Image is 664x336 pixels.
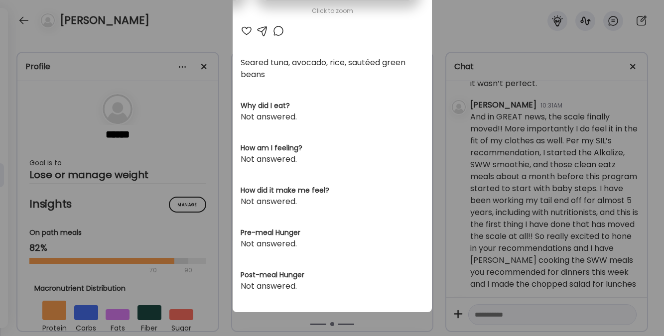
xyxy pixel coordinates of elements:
[241,196,424,208] div: Not answered.
[241,238,424,250] div: Not answered.
[241,143,424,153] h3: How am I feeling?
[241,111,424,123] div: Not answered.
[241,101,424,111] h3: Why did I eat?
[241,57,424,81] div: Seared tuna, avocado, rice, sautéed green beans
[241,227,424,238] h3: Pre-meal Hunger
[241,153,424,165] div: Not answered.
[241,280,424,292] div: Not answered.
[241,270,424,280] h3: Post-meal Hunger
[241,5,424,17] div: Click to zoom
[241,185,424,196] h3: How did it make me feel?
